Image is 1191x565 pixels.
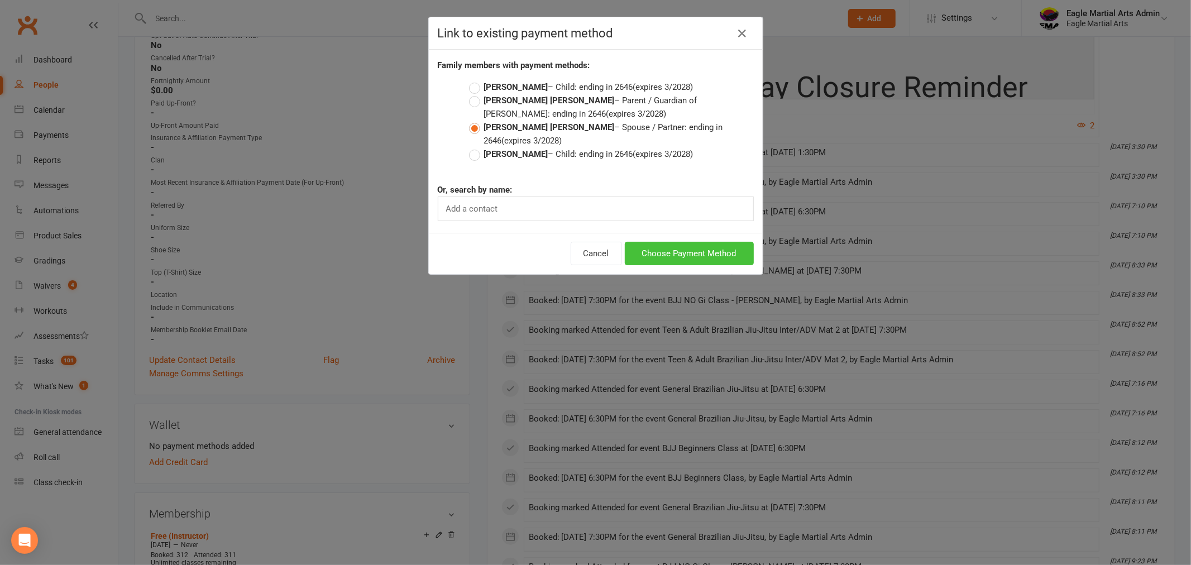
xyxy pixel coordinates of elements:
span: (expires 3/2028) [606,109,667,119]
button: Cancel [571,242,622,265]
label: – Spouse / Partner: ending in 2646 [469,121,754,147]
strong: Or, search by name: [438,185,513,195]
span: (expires 3/2028) [633,82,693,92]
strong: [PERSON_NAME] [PERSON_NAME] [484,122,615,132]
strong: [PERSON_NAME] [484,149,548,159]
button: Choose Payment Method [625,242,754,265]
label: – Parent / Guardian of [PERSON_NAME]: ending in 2646 [469,94,754,121]
h4: Link to existing payment method [438,26,754,40]
label: – Child: ending in 2646 [469,147,693,161]
button: Close [734,25,752,42]
span: (expires 3/2028) [502,136,562,146]
div: Open Intercom Messenger [11,527,38,554]
input: Add a contact [445,202,502,216]
span: (expires 3/2028) [633,149,693,159]
strong: [PERSON_NAME] [PERSON_NAME] [484,95,615,106]
strong: Family members with payment methods: [438,60,590,70]
strong: [PERSON_NAME] [484,82,548,92]
label: – Child: ending in 2646 [469,80,693,94]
